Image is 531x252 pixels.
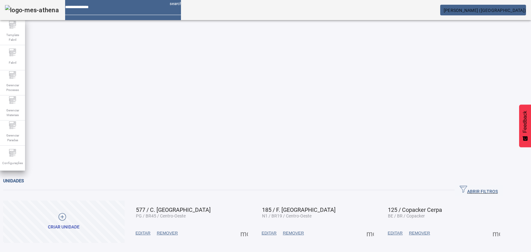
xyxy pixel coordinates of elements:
span: Unidades [3,178,24,183]
button: EDITAR [132,228,154,239]
span: EDITAR [388,230,403,236]
span: Fabril [7,58,18,67]
button: Feedback - Mostrar pesquisa [519,105,531,147]
button: Mais [239,228,250,239]
span: Configurações [0,159,25,167]
span: PG / BR45 / Centro-Oeste [136,213,186,218]
span: ABRIR FILTROS [460,185,498,195]
span: Gerenciar Materiais [3,106,22,119]
button: Mais [491,228,502,239]
button: REMOVER [406,228,433,239]
span: Feedback [522,111,528,133]
span: N1 / BR19 / Centro-Oeste [262,213,312,218]
span: [PERSON_NAME] ([GEOGRAPHIC_DATA]) [444,8,526,13]
span: BE / BR / Copacker [388,213,425,218]
span: Template Fabril [3,31,22,44]
button: Mais [364,228,376,239]
span: 577 / C. [GEOGRAPHIC_DATA] [136,206,211,213]
span: 185 / F. [GEOGRAPHIC_DATA] [262,206,336,213]
span: REMOVER [157,230,178,236]
img: logo-mes-athena [5,5,59,15]
span: 125 / Copacker Cerpa [388,206,442,213]
button: REMOVER [280,228,307,239]
span: REMOVER [409,230,430,236]
button: ABRIR FILTROS [455,185,503,196]
span: EDITAR [136,230,151,236]
button: EDITAR [259,228,280,239]
button: Criar unidade [3,201,125,243]
span: Gerenciar Paradas [3,131,22,144]
span: REMOVER [283,230,304,236]
button: EDITAR [384,228,406,239]
button: REMOVER [154,228,181,239]
span: EDITAR [262,230,277,236]
span: Gerenciar Processo [3,81,22,94]
div: Criar unidade [48,224,80,230]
